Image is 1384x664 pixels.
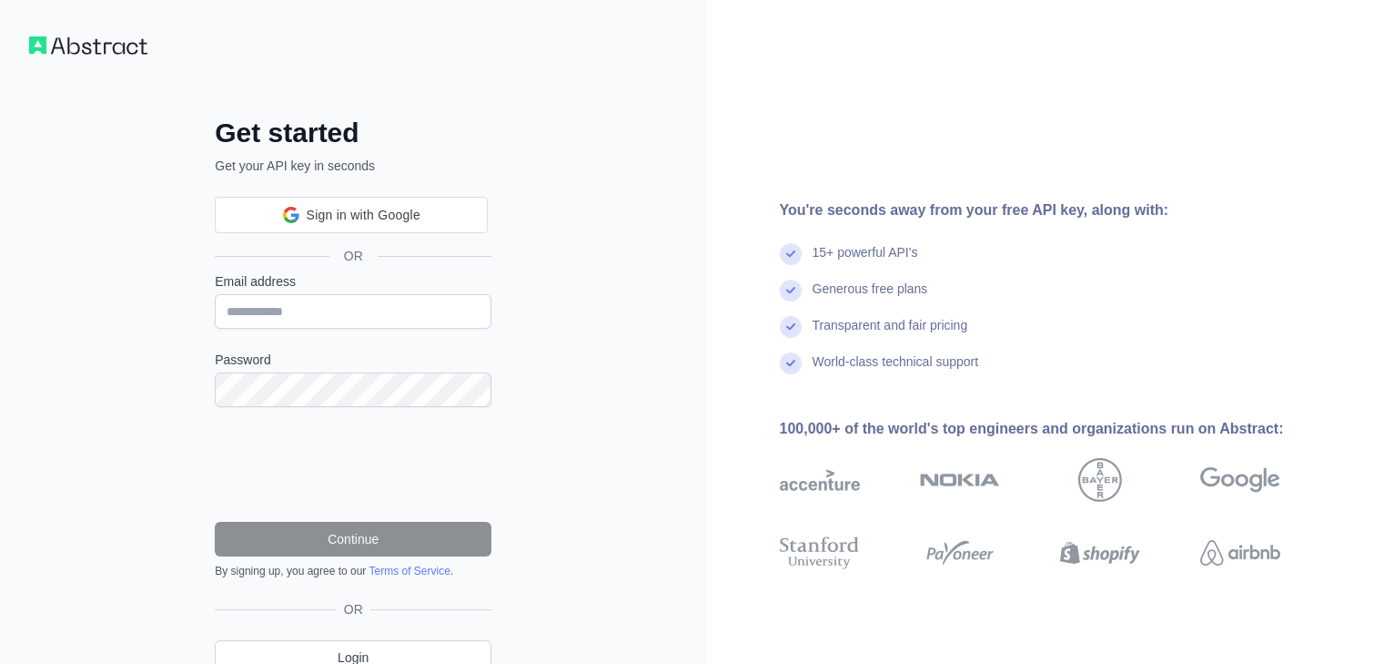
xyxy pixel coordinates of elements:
div: Transparent and fair pricing [813,316,968,352]
img: payoneer [920,533,1000,573]
img: airbnb [1200,533,1280,573]
img: accenture [780,458,860,502]
span: Sign in with Google [307,206,420,225]
img: check mark [780,243,802,265]
a: Terms of Service [369,565,450,577]
iframe: reCAPTCHA [215,429,491,500]
img: check mark [780,352,802,374]
div: By signing up, you agree to our . [215,564,491,578]
h2: Get started [215,117,491,149]
label: Email address [215,272,491,291]
button: Continue [215,522,491,557]
div: You're seconds away from your free API key, along with: [780,199,1339,221]
img: Workflow [29,36,147,55]
div: World-class technical support [813,352,979,389]
img: stanford university [780,533,860,573]
img: check mark [780,280,802,301]
img: shopify [1060,533,1140,573]
img: bayer [1078,458,1122,502]
img: google [1200,458,1280,502]
div: 15+ powerful API's [813,243,918,280]
img: nokia [920,458,1000,502]
span: OR [329,247,378,265]
img: check mark [780,316,802,338]
div: Generous free plans [813,280,928,316]
p: Get your API key in seconds [215,157,491,175]
span: OR [337,600,370,618]
div: 100,000+ of the world's top engineers and organizations run on Abstract: [780,418,1339,440]
label: Password [215,351,491,369]
div: Sign in with Google [215,197,488,233]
